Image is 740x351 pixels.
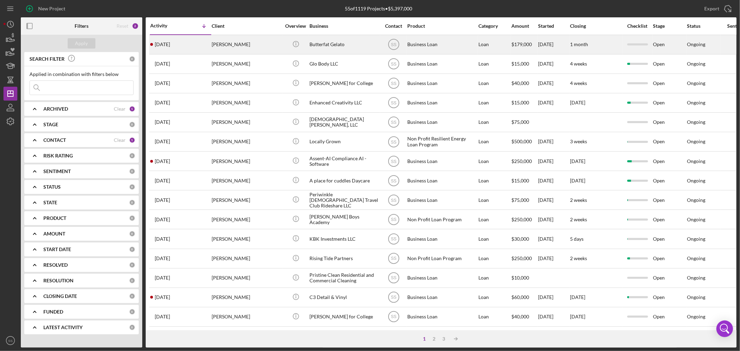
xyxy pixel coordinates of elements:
[43,247,71,252] b: START DATE
[212,327,281,345] div: [PERSON_NAME]
[129,246,135,252] div: 0
[212,308,281,326] div: [PERSON_NAME]
[212,113,281,131] div: [PERSON_NAME]
[129,231,135,237] div: 0
[309,269,379,287] div: Pristine Clean Residential and Commercial Cleaning
[570,80,587,86] time: 4 weeks
[407,327,477,345] div: Business Loan
[155,139,170,144] time: 2025-07-23 20:04
[212,171,281,190] div: [PERSON_NAME]
[309,74,379,93] div: [PERSON_NAME] for College
[43,215,66,221] b: PRODUCT
[155,294,170,300] time: 2025-07-05 07:21
[129,153,135,159] div: 0
[43,309,63,315] b: FUNDED
[391,81,396,86] text: SS
[570,138,587,144] time: 3 weeks
[309,230,379,248] div: KBK Investments LLC
[478,113,511,131] div: Loan
[407,23,477,29] div: Product
[697,2,737,16] button: Export
[407,191,477,209] div: Business Loan
[309,288,379,307] div: C3 Detail & Vinyl
[570,158,585,164] time: [DATE]
[129,309,135,315] div: 0
[570,236,584,242] time: 5 days
[407,171,477,190] div: Business Loan
[687,217,705,222] div: Ongoing
[43,231,65,237] b: AMOUNT
[391,217,396,222] text: SS
[687,256,705,261] div: Ongoing
[653,191,686,209] div: Open
[687,275,705,281] div: Ongoing
[538,191,569,209] div: [DATE]
[129,56,135,62] div: 0
[391,256,396,261] text: SS
[478,327,511,345] div: Loan
[420,336,429,342] div: 1
[391,295,396,300] text: SS
[511,249,537,268] div: $250,000
[8,339,13,343] text: SS
[623,23,652,29] div: Checklist
[391,101,396,105] text: SS
[129,168,135,174] div: 0
[129,277,135,284] div: 0
[212,249,281,268] div: [PERSON_NAME]
[653,210,686,229] div: Open
[407,288,477,307] div: Business Loan
[570,41,588,47] time: 1 month
[538,35,569,54] div: [DATE]
[309,23,379,29] div: Business
[129,293,135,299] div: 0
[570,255,587,261] time: 2 weeks
[538,152,569,170] div: [DATE]
[309,249,379,268] div: Rising Tide Partners
[538,288,569,307] div: [DATE]
[155,314,170,319] time: 2025-06-20 17:04
[391,62,396,67] text: SS
[43,262,68,268] b: RESOLVED
[309,132,379,151] div: Locally Grown
[687,119,705,125] div: Ongoing
[212,152,281,170] div: [PERSON_NAME]
[511,152,537,170] div: $250,000
[687,80,705,86] div: Ongoing
[511,210,537,229] div: $250,000
[114,137,126,143] div: Clear
[68,38,95,49] button: Apply
[212,55,281,73] div: [PERSON_NAME]
[309,113,379,131] div: [DEMOGRAPHIC_DATA] [PERSON_NAME], LLC
[704,2,719,16] div: Export
[212,191,281,209] div: [PERSON_NAME]
[129,121,135,128] div: 0
[391,276,396,281] text: SS
[538,23,569,29] div: Started
[3,334,17,348] button: SS
[511,94,537,112] div: $15,000
[538,55,569,73] div: [DATE]
[407,55,477,73] div: Business Loan
[429,336,439,342] div: 2
[212,23,281,29] div: Client
[570,178,585,183] time: [DATE]
[407,35,477,54] div: Business Loan
[538,308,569,326] div: [DATE]
[391,198,396,203] text: SS
[43,122,58,127] b: STAGE
[653,249,686,268] div: Open
[407,249,477,268] div: Non Profit Loan Program
[391,42,396,47] text: SS
[345,6,412,11] div: 55 of 1119 Projects • $5,397,000
[309,171,379,190] div: A place for cuddles Daycare
[511,308,537,326] div: $40,000
[155,256,170,261] time: 2025-07-14 19:50
[511,191,537,209] div: $75,000
[653,288,686,307] div: Open
[212,132,281,151] div: [PERSON_NAME]
[212,94,281,112] div: [PERSON_NAME]
[687,159,705,164] div: Ongoing
[570,216,587,222] time: 2 weeks
[653,171,686,190] div: Open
